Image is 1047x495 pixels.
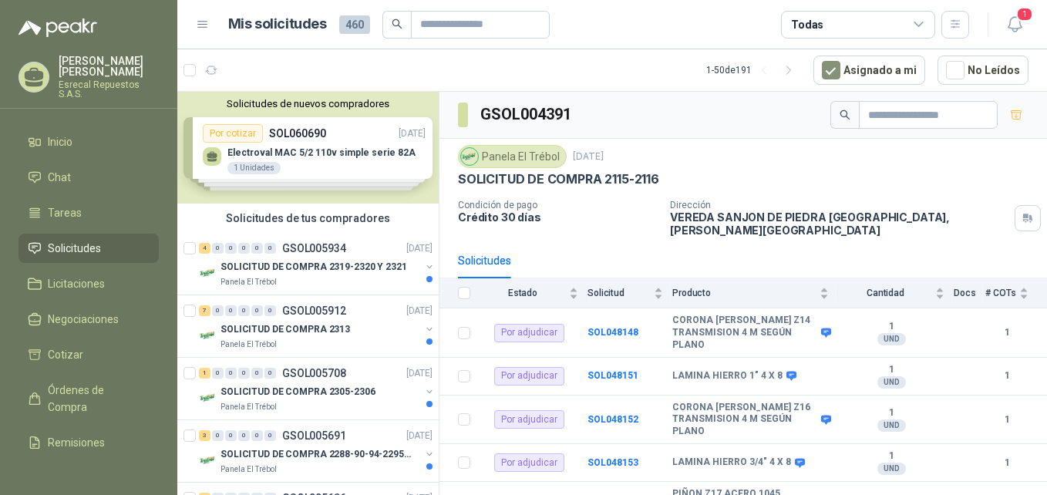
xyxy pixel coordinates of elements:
a: 4 0 0 0 0 0 GSOL005934[DATE] Company LogoSOLICITUD DE COMPRA 2319-2320 Y 2321Panela El Trébol [199,239,436,288]
div: 0 [251,368,263,379]
div: Solicitudes [458,252,511,269]
th: Producto [672,278,838,308]
span: Solicitud [587,288,651,298]
button: Solicitudes de nuevos compradores [183,98,433,109]
div: UND [877,463,906,475]
span: Cotizar [48,346,83,363]
div: UND [877,333,906,345]
th: Solicitud [587,278,672,308]
span: search [840,109,850,120]
b: SOL048151 [587,370,638,381]
span: 460 [339,15,370,34]
b: 1 [838,450,944,463]
p: [PERSON_NAME] [PERSON_NAME] [59,56,159,77]
b: 1 [985,456,1028,470]
div: Panela El Trébol [458,145,567,168]
a: Órdenes de Compra [19,375,159,422]
button: No Leídos [938,56,1028,85]
b: LAMINA HIERRO 1" 4 X 8 [672,370,783,382]
div: 0 [238,430,250,441]
p: Crédito 30 días [458,210,658,224]
span: Licitaciones [48,275,105,292]
a: 1 0 0 0 0 0 GSOL005708[DATE] Company LogoSOLICITUD DE COMPRA 2305-2306Panela El Trébol [199,364,436,413]
b: CORONA [PERSON_NAME] Z16 TRANSMISION 4 M SEGÚN PLANO [672,402,817,438]
img: Company Logo [461,148,478,165]
div: Por adjudicar [494,410,564,429]
div: Solicitudes de tus compradores [177,204,439,233]
div: Todas [791,16,823,33]
span: Cantidad [838,288,932,298]
span: Órdenes de Compra [48,382,144,416]
p: SOLICITUD DE COMPRA 2313 [221,322,350,337]
a: Solicitudes [19,234,159,263]
p: SOLICITUD DE COMPRA 2115-2116 [458,171,659,187]
b: CORONA [PERSON_NAME] Z14 TRANSMISION 4 M SEGÚN PLANO [672,315,817,351]
img: Company Logo [199,264,217,282]
p: [DATE] [573,150,604,164]
p: [DATE] [406,429,433,443]
div: 3 [199,430,210,441]
p: Esrecal Repuestos S.A.S. [59,80,159,99]
b: SOL048152 [587,414,638,425]
th: Cantidad [838,278,954,308]
b: 1 [985,412,1028,427]
div: 0 [251,243,263,254]
p: Panela El Trébol [221,463,277,476]
p: [DATE] [406,304,433,318]
p: Dirección [670,200,1008,210]
button: 1 [1001,11,1028,39]
b: LAMINA HIERRO 3/4" 4 X 8 [672,456,791,469]
div: 1 [199,368,210,379]
span: Producto [672,288,816,298]
p: [DATE] [406,241,433,256]
b: 1 [838,364,944,376]
b: 1 [838,407,944,419]
a: Licitaciones [19,269,159,298]
div: UND [877,419,906,432]
a: Cotizar [19,340,159,369]
img: Company Logo [199,451,217,470]
div: Por adjudicar [494,367,564,386]
div: Solicitudes de nuevos compradoresPor cotizarSOL060690[DATE] Electroval MAC 5/2 110v simple serie ... [177,92,439,204]
p: SOLICITUD DE COMPRA 2288-90-94-2295-96-2301-02-04 [221,447,412,462]
div: 0 [212,368,224,379]
img: Company Logo [199,326,217,345]
a: SOL048153 [587,457,638,468]
a: Remisiones [19,428,159,457]
a: Chat [19,163,159,192]
span: Negociaciones [48,311,119,328]
span: Tareas [48,204,82,221]
a: Inicio [19,127,159,157]
span: Estado [480,288,566,298]
div: 7 [199,305,210,316]
div: Por adjudicar [494,324,564,342]
p: [DATE] [406,366,433,381]
div: 0 [238,368,250,379]
b: 1 [838,321,944,333]
div: 0 [251,305,263,316]
div: Por adjudicar [494,453,564,472]
div: 0 [264,305,276,316]
h3: GSOL004391 [480,103,574,126]
div: UND [877,376,906,389]
a: 3 0 0 0 0 0 GSOL005691[DATE] Company LogoSOLICITUD DE COMPRA 2288-90-94-2295-96-2301-02-04Panela ... [199,426,436,476]
div: 0 [212,243,224,254]
p: GSOL005912 [282,305,346,316]
p: GSOL005708 [282,368,346,379]
div: 1 - 50 de 191 [706,58,801,82]
span: 1 [1016,7,1033,22]
p: SOLICITUD DE COMPRA 2305-2306 [221,385,375,399]
div: 0 [212,430,224,441]
span: Chat [48,169,71,186]
div: 0 [264,243,276,254]
p: GSOL005691 [282,430,346,441]
th: Estado [480,278,587,308]
a: Tareas [19,198,159,227]
a: SOL048148 [587,327,638,338]
p: Panela El Trébol [221,401,277,413]
span: Remisiones [48,434,105,451]
div: 0 [225,243,237,254]
div: 0 [238,243,250,254]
